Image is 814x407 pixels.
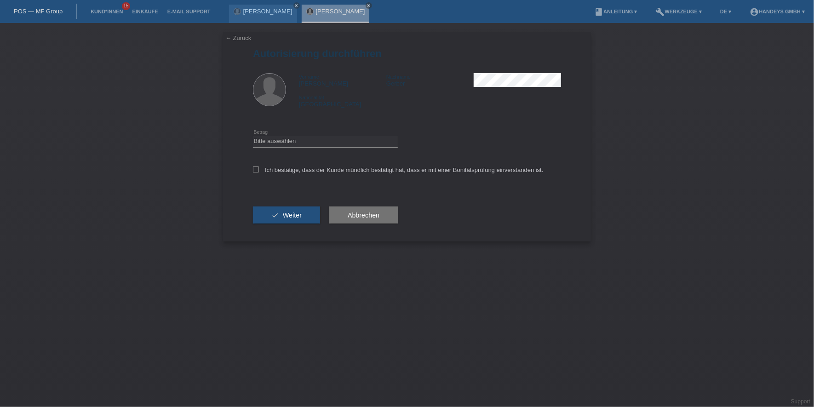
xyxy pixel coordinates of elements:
a: buildWerkzeuge ▾ [651,9,707,14]
a: POS — MF Group [14,8,63,15]
a: ← Zurück [225,34,251,41]
span: Abbrechen [348,212,379,219]
span: Nachname [386,74,411,80]
label: Ich bestätige, dass der Kunde mündlich bestätigt hat, dass er mit einer Bonitätsprüfung einversta... [253,166,544,173]
button: check Weiter [253,206,320,224]
a: [PERSON_NAME] [316,8,365,15]
div: [GEOGRAPHIC_DATA] [299,94,386,108]
span: Vorname [299,74,319,80]
i: account_circle [750,7,759,17]
span: Weiter [283,212,302,219]
h1: Autorisierung durchführen [253,48,561,59]
a: Support [791,398,810,405]
i: close [294,3,299,8]
a: account_circleHandeys GmbH ▾ [745,9,809,14]
span: Nationalität [299,95,324,100]
i: close [367,3,371,8]
span: 15 [122,2,130,10]
a: close [293,2,300,9]
i: check [271,212,279,219]
i: book [594,7,603,17]
a: close [366,2,372,9]
a: [PERSON_NAME] [243,8,292,15]
div: [PERSON_NAME] [299,73,386,87]
a: Einkäufe [127,9,162,14]
i: build [656,7,665,17]
a: bookAnleitung ▾ [590,9,642,14]
a: DE ▾ [716,9,736,14]
div: Gerber [386,73,474,87]
button: Abbrechen [329,206,398,224]
a: Kund*innen [86,9,127,14]
a: E-Mail Support [163,9,215,14]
